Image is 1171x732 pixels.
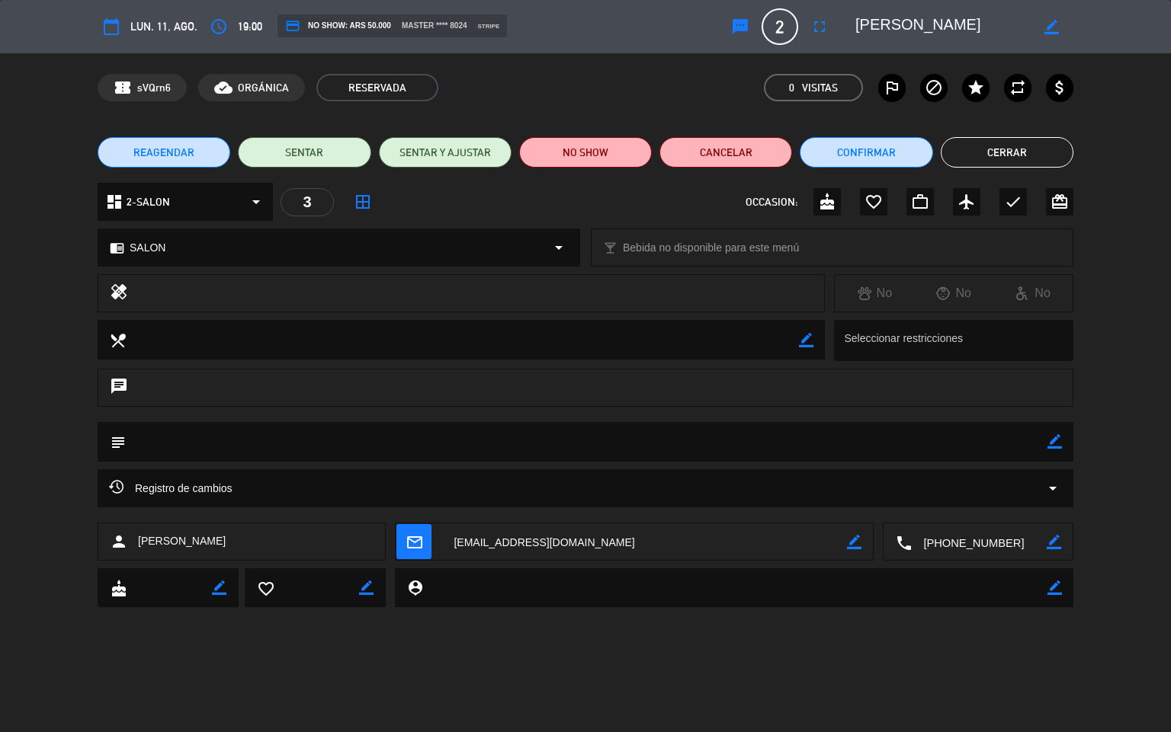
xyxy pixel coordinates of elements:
[603,241,618,255] i: local_bar
[623,239,799,257] span: Bebida no disponible para este menú
[847,535,861,549] i: border_color
[110,283,128,304] i: healing
[406,579,423,596] i: person_pin
[354,193,372,211] i: border_all
[210,18,228,36] i: access_time
[659,137,792,168] button: Cancelar
[789,79,794,97] span: 0
[281,188,334,216] div: 3
[102,18,120,36] i: calendar_today
[1044,479,1062,497] i: arrow_drop_down
[519,137,652,168] button: NO SHOW
[406,533,422,550] i: mail_outline
[109,331,126,348] i: local_dining
[800,137,932,168] button: Confirmar
[911,193,929,211] i: work_outline
[130,239,165,257] span: SALON
[110,241,124,255] i: chrome_reader_mode
[138,532,226,550] span: [PERSON_NAME]
[967,78,985,97] i: star
[914,283,993,303] div: No
[130,18,197,36] span: lun. 11, ago.
[257,580,274,596] i: favorite_border
[359,580,374,595] i: border_color
[285,18,391,34] span: NO SHOW: ARS 50.000
[1004,193,1022,211] i: check
[799,333,813,347] i: border_color
[110,377,128,398] i: chat
[285,18,300,34] i: credit_card
[1047,434,1062,449] i: border_color
[1051,193,1069,211] i: card_giftcard
[316,74,438,101] span: RESERVADA
[731,18,749,36] i: sms
[895,534,912,551] i: local_phone
[865,193,883,211] i: favorite_border
[835,283,914,303] div: No
[238,18,262,36] span: 19:00
[1051,78,1069,97] i: attach_money
[212,580,226,595] i: border_color
[105,193,124,211] i: dashboard
[137,79,171,97] span: sVQrn6
[214,78,233,97] i: cloud_done
[238,137,371,168] button: SENTAR
[925,78,943,97] i: block
[550,238,568,257] i: arrow_drop_down
[1047,535,1061,549] i: border_color
[883,78,901,97] i: outlined_flag
[110,580,127,596] i: cake
[802,79,838,97] em: Visitas
[109,479,233,497] span: Registro de cambios
[1044,20,1059,34] i: border_color
[746,193,797,211] span: OCCASION:
[478,21,500,31] span: stripe
[109,433,126,450] i: subject
[1009,78,1027,97] i: repeat
[114,78,132,97] span: confirmation_number
[958,193,976,211] i: airplanemode_active
[818,193,836,211] i: cake
[762,8,798,45] span: 2
[238,79,289,97] span: ORGÁNICA
[993,283,1073,303] div: No
[110,532,128,551] i: person
[810,18,829,36] i: fullscreen
[1047,580,1062,595] i: border_color
[247,193,265,211] i: arrow_drop_down
[379,137,512,168] button: SENTAR Y AJUSTAR
[127,193,170,211] span: 2-SALON
[133,145,194,161] span: REAGENDAR
[941,137,1073,168] button: Cerrar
